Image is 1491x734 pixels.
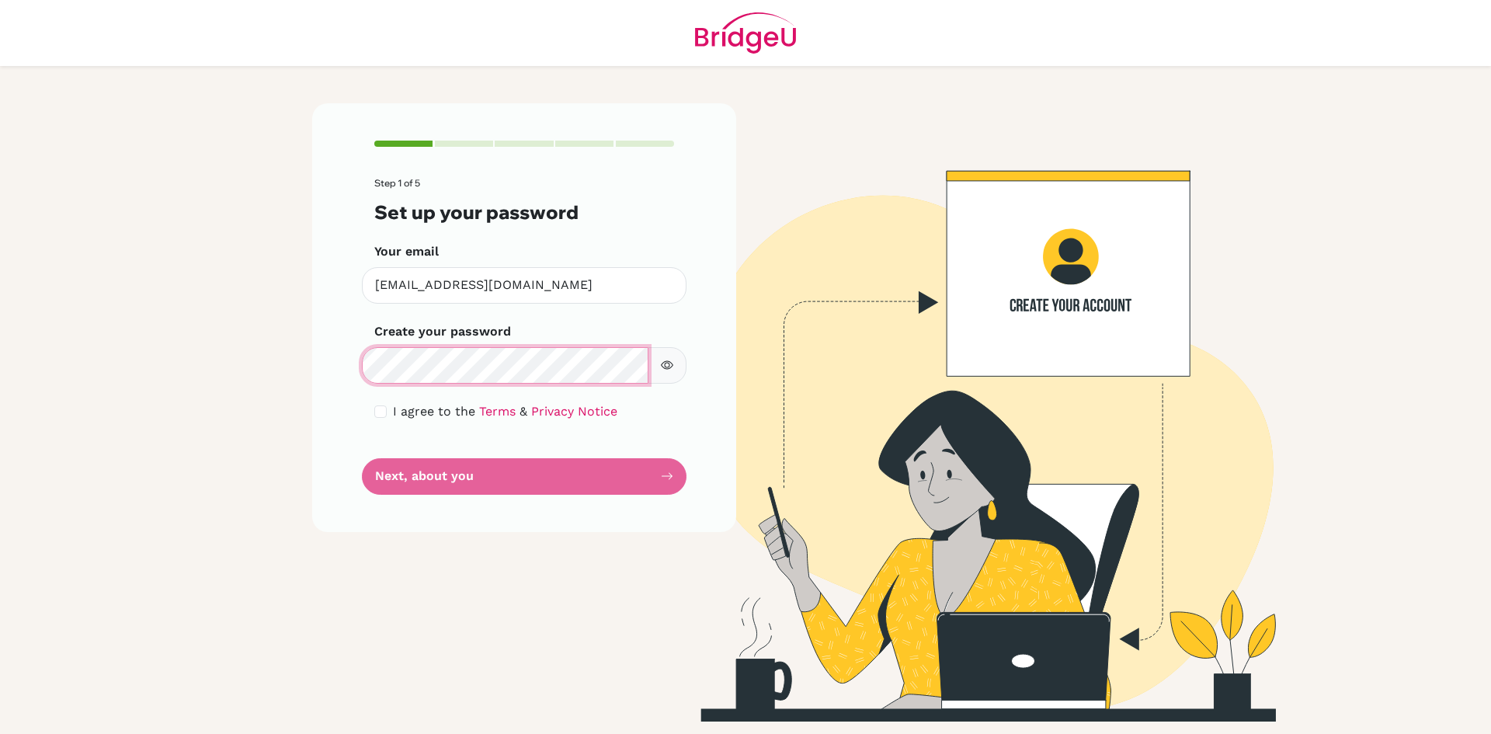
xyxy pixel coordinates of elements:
a: Privacy Notice [531,404,617,419]
a: Terms [479,404,516,419]
h3: Set up your password [374,201,674,224]
label: Create your password [374,322,511,341]
img: Create your account [524,103,1409,722]
span: & [520,404,527,419]
span: Step 1 of 5 [374,177,420,189]
input: Insert your email* [362,267,686,304]
span: I agree to the [393,404,475,419]
label: Your email [374,242,439,261]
